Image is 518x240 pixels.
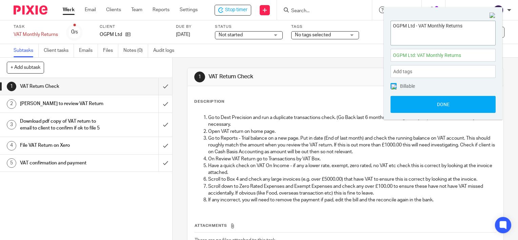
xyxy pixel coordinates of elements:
[63,6,75,13] a: Work
[74,31,78,34] small: /5
[194,72,205,82] div: 1
[493,5,504,16] img: svg%3E
[208,73,360,80] h1: VAT Return Check
[7,120,16,129] div: 3
[7,141,16,151] div: 4
[79,44,98,57] a: Emails
[208,114,496,128] p: Go to Dext Precision and run a duplicate transactions check. (Go Back last 6 months). Investigate...
[291,8,352,14] input: Search
[100,31,122,38] p: OGPM Ltd
[176,32,190,37] span: [DATE]
[153,6,170,13] a: Reports
[400,84,415,88] span: Billable
[393,52,478,59] span: OGPM Ltd
[180,6,198,13] a: Settings
[44,44,74,57] a: Client tasks
[20,99,108,109] h1: [PERSON_NAME] to review VAT Return
[208,162,496,176] p: Have a quick check on VAT On Income - if any a lower rate, exempt, zero rated, no VAT etc check t...
[295,33,331,37] span: No tags selected
[7,62,44,73] button: + Add subtask
[123,44,148,57] a: Notes (0)
[20,81,108,92] h1: VAT Return Check
[131,6,142,13] a: Team
[106,6,121,13] a: Clients
[14,31,58,38] div: VAT Monthly Returns
[14,24,58,29] label: Task
[215,24,283,29] label: Status
[391,84,397,89] img: checked.png
[208,183,496,197] p: Scroll down to Zero Rated Expenses and Exempt Expenses and check any over £100.00 to ensure these...
[219,33,243,37] span: Not started
[225,6,247,14] span: Stop timer
[20,158,108,168] h1: VAT confirmation and payment
[71,28,78,36] div: 0
[208,135,496,156] p: Go to Reports - Trial balance on a new page. Put in date (End of last month) and check the runnin...
[103,44,118,57] a: Files
[7,158,16,168] div: 5
[7,82,16,91] div: 1
[195,224,227,227] span: Attachments
[85,6,96,13] a: Email
[208,128,496,135] p: Open VAT return on home page.
[14,5,47,15] img: Pixie
[391,49,496,62] div: Project: OGPM Ltd Task: VAT Monthly Returns
[7,99,16,109] div: 2
[153,44,179,57] a: Audit logs
[208,156,496,162] p: On Review VAT Return go to Transactions by VAT Box.
[176,24,206,29] label: Due by
[415,53,461,58] span: : VAT Monthly Returns
[100,24,167,29] label: Client
[20,140,108,151] h1: File VAT Return on Xero
[490,13,496,19] img: Close
[391,21,495,43] textarea: OGPM Ltd - VAT Monthly Returns
[291,24,359,29] label: Tags
[215,5,251,16] div: OGPM Ltd - VAT Monthly Returns
[452,6,490,13] p: [PERSON_NAME]
[20,116,108,134] h1: Download pdf copy of VAT return to email to client to confirm if ok to file 5
[208,176,496,183] p: Scroll to Box 4 and check any large invoices (e.g. over £5000.00) that have VAT to ensure this is...
[194,99,224,104] p: Description
[393,66,416,77] span: Add tags
[14,44,39,57] a: Subtasks
[208,197,496,203] p: If any incorrect, you will need to remove the payment if paid, edit the bill and the reconcile ag...
[391,96,496,113] button: Done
